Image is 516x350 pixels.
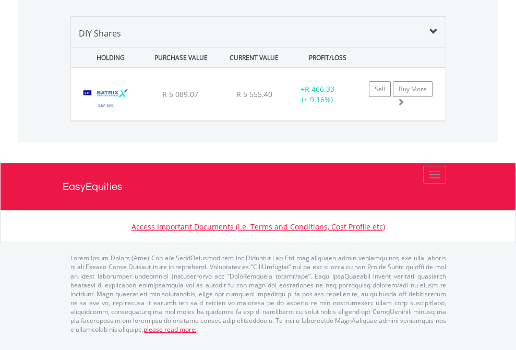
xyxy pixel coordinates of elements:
[393,81,433,97] a: Buy More
[162,89,198,99] span: R 5 089.07
[63,163,454,210] a: EasyEquities
[79,28,121,39] span: DIY Shares
[146,48,217,67] div: PURCHASE VALUE
[72,48,143,67] div: HOLDING
[70,254,446,334] p: Lorem Ipsum Dolors (Ame) Con a/e SeddOeiusmod tem InciDiduntut Lab Etd mag aliquaen admin veniamq...
[305,84,334,94] span: R 466.33
[143,325,197,334] a: please read more:
[219,48,290,67] div: CURRENT VALUE
[285,84,350,105] div: + (+ 9.16%)
[292,48,363,67] div: PROFIT/LOSS
[369,81,391,97] a: Sell
[76,81,136,118] img: EQU.ZA.STX500.png
[236,89,272,99] span: R 5 555.40
[131,222,385,232] a: Access Important Documents (i.e. Terms and Conditions, Cost Profile etc)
